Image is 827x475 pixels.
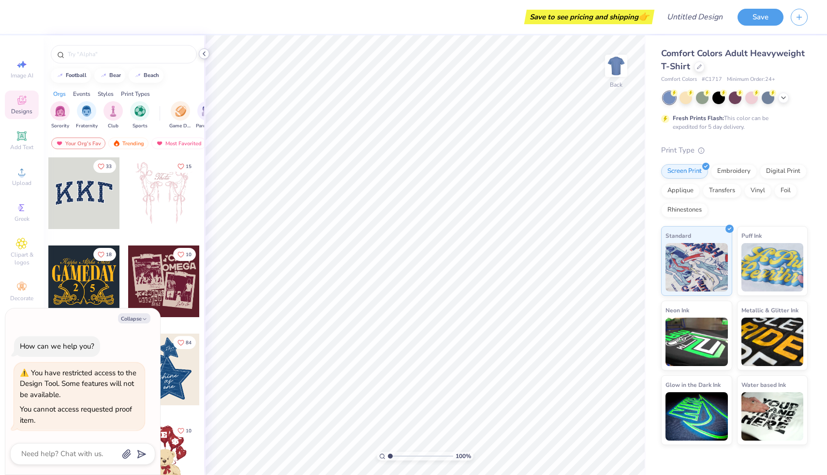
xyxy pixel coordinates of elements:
[15,215,30,223] span: Greek
[665,392,728,441] img: Glow in the Dark Ink
[12,179,31,187] span: Upload
[10,294,33,302] span: Decorate
[93,160,116,173] button: Like
[673,114,792,131] div: This color can be expedited for 5 day delivery.
[76,101,98,130] div: filter for Fraternity
[186,429,192,433] span: 10
[744,184,771,198] div: Vinyl
[55,106,66,117] img: Sorority Image
[665,230,691,241] span: Standard
[186,164,192,169] span: 15
[774,184,797,198] div: Foil
[51,138,105,149] div: Your Org's Fav
[738,9,783,26] button: Save
[108,106,118,117] img: Club Image
[661,203,708,217] div: Rhinestones
[56,140,63,147] img: most_fav.gif
[103,101,123,130] button: filter button
[173,424,196,437] button: Like
[93,248,116,261] button: Like
[741,230,762,241] span: Puff Ink
[196,101,218,130] button: filter button
[66,73,87,78] div: football
[5,251,39,266] span: Clipart & logos
[673,114,724,122] strong: Fresh Prints Flash:
[133,123,148,130] span: Sports
[741,392,804,441] img: Water based Ink
[169,101,192,130] button: filter button
[741,380,786,390] span: Water based Ink
[109,73,121,78] div: bear
[606,56,626,76] img: Back
[20,368,136,399] div: You have restricted access to the Design Tool. Some features will not be available.
[661,164,708,179] div: Screen Print
[94,68,125,83] button: bear
[20,341,94,351] div: How can we help you?
[130,101,149,130] button: filter button
[456,452,471,460] span: 100 %
[665,380,721,390] span: Glow in the Dark Ink
[659,7,730,27] input: Untitled Design
[98,90,114,98] div: Styles
[175,106,186,117] img: Game Day Image
[67,49,191,59] input: Try "Alpha"
[741,243,804,291] img: Puff Ink
[81,106,92,117] img: Fraternity Image
[173,160,196,173] button: Like
[113,140,120,147] img: trending.gif
[665,305,689,315] span: Neon Ink
[76,123,98,130] span: Fraternity
[118,313,150,323] button: Collapse
[103,101,123,130] div: filter for Club
[173,336,196,349] button: Like
[661,184,700,198] div: Applique
[186,252,192,257] span: 10
[527,10,652,24] div: Save to see pricing and shipping
[156,140,163,147] img: most_fav.gif
[169,123,192,130] span: Game Day
[144,73,159,78] div: beach
[20,404,132,425] div: You cannot access requested proof item.
[173,248,196,261] button: Like
[702,76,722,84] span: # C1717
[665,243,728,291] img: Standard
[129,68,163,83] button: beach
[108,123,118,130] span: Club
[51,123,69,130] span: Sorority
[196,123,218,130] span: Parent's Weekend
[50,101,70,130] button: filter button
[134,106,146,117] img: Sports Image
[760,164,807,179] div: Digital Print
[186,340,192,345] span: 84
[703,184,741,198] div: Transfers
[196,101,218,130] div: filter for Parent's Weekend
[151,138,206,149] div: Most Favorited
[741,305,798,315] span: Metallic & Glitter Ink
[130,101,149,130] div: filter for Sports
[202,106,213,117] img: Parent's Weekend Image
[711,164,757,179] div: Embroidery
[56,73,64,78] img: trend_line.gif
[169,101,192,130] div: filter for Game Day
[661,76,697,84] span: Comfort Colors
[610,80,622,89] div: Back
[121,90,150,98] div: Print Types
[638,11,649,22] span: 👉
[53,90,66,98] div: Orgs
[76,101,98,130] button: filter button
[51,68,91,83] button: football
[741,318,804,366] img: Metallic & Glitter Ink
[11,72,33,79] span: Image AI
[661,47,805,72] span: Comfort Colors Adult Heavyweight T-Shirt
[10,143,33,151] span: Add Text
[100,73,107,78] img: trend_line.gif
[665,318,728,366] img: Neon Ink
[108,138,148,149] div: Trending
[661,145,808,156] div: Print Type
[50,101,70,130] div: filter for Sorority
[73,90,90,98] div: Events
[11,107,32,115] span: Designs
[106,164,112,169] span: 33
[134,73,142,78] img: trend_line.gif
[106,252,112,257] span: 18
